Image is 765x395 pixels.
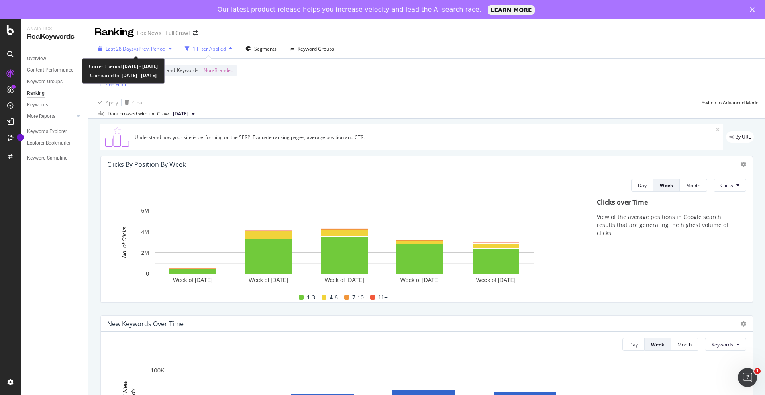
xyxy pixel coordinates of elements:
button: Month [680,179,707,192]
a: LEARN MORE [488,5,535,15]
a: Keyword Groups [27,78,82,86]
div: arrow-right-arrow-left [193,30,198,36]
div: New Keywords Over Time [107,320,184,328]
button: Switch to Advanced Mode [698,96,759,109]
div: Keywords Explorer [27,127,67,136]
text: Week of [DATE] [476,277,516,283]
button: Week [645,338,671,351]
div: Ranking [27,89,45,98]
text: No. of Clicks [121,227,127,258]
button: Segments [242,42,280,55]
text: 100K [151,367,165,373]
button: Keyword Groups [286,42,337,55]
div: Compared to: [90,71,157,80]
div: legacy label [726,131,754,143]
div: Keyword Sampling [27,154,68,162]
div: Month [686,182,700,189]
div: Clear [132,99,144,106]
iframe: Intercom live chat [738,368,757,387]
button: Apply [95,96,118,109]
span: and [167,67,175,74]
div: Add Filter [106,81,127,88]
div: Current period: [89,62,158,71]
span: Last 28 Days [106,45,134,52]
span: Keywords [712,341,733,348]
span: By URL [735,135,751,139]
div: RealKeywords [27,32,82,41]
a: Overview [27,55,82,63]
a: Ranking [27,89,82,98]
div: Switch to Advanced Mode [702,99,759,106]
button: Week [653,179,680,192]
button: Clicks [714,179,746,192]
text: 6M [141,208,149,214]
button: Day [622,338,645,351]
div: Analytics [27,25,82,32]
div: Understand how your site is performing on the SERP. Evaluate ranking pages, average position and ... [135,134,716,141]
div: Overview [27,55,46,63]
div: Month [677,341,692,348]
img: C0S+odjvPe+dCwPhcw0W2jU4KOcefU0IcxbkVEfgJ6Ft4vBgsVVQAAAABJRU5ErkJggg== [103,127,131,147]
span: 4-6 [330,293,338,302]
text: Week of [DATE] [324,277,364,283]
span: = [200,67,202,74]
div: 1 Filter Applied [193,45,226,52]
span: 2025 Aug. 7th [173,110,188,117]
b: [DATE] - [DATE] [120,72,157,79]
div: Clicks By Position By Week [107,160,186,168]
div: Week [651,341,664,348]
span: Keywords [177,67,198,74]
span: 1-3 [307,293,315,302]
b: [DATE] - [DATE] [123,63,158,70]
div: Keywords [27,101,48,109]
button: 1 Filter Applied [182,42,235,55]
span: 11+ [378,293,388,302]
span: 1 [754,368,761,374]
a: More Reports [27,112,75,121]
text: Week of [DATE] [249,277,288,283]
button: Month [671,338,698,351]
div: Week [660,182,673,189]
div: More Reports [27,112,55,121]
button: Keywords [705,338,746,351]
button: Clear [122,96,144,109]
span: Segments [254,45,277,52]
span: 7-10 [352,293,364,302]
div: Apply [106,99,118,106]
button: Day [631,179,653,192]
div: Day [638,182,647,189]
button: Add Filter [95,80,127,89]
a: Explorer Bookmarks [27,139,82,147]
svg: A chart. [107,207,581,286]
div: Ranking [95,25,134,39]
a: Keywords [27,101,82,109]
a: Keywords Explorer [27,127,82,136]
text: 2M [141,250,149,256]
span: Clicks [720,182,733,189]
button: [DATE] [170,109,198,119]
text: 0 [146,271,149,277]
p: View of the average positions in Google search results that are generating the highest volume of ... [597,213,738,237]
span: Non-Branded [204,65,233,76]
div: Clicks over Time [597,198,738,207]
div: Fox News - Full Crawl [137,29,190,37]
div: Keyword Groups [298,45,334,52]
div: Keyword Groups [27,78,63,86]
div: Day [629,341,638,348]
div: Our latest product release helps you increase velocity and lead the AI search race. [218,6,481,14]
div: Content Performance [27,66,73,74]
text: Week of [DATE] [400,277,440,283]
span: vs Prev. Period [134,45,165,52]
a: Keyword Sampling [27,154,82,162]
a: Content Performance [27,66,82,74]
button: Last 28 DaysvsPrev. Period [95,42,175,55]
div: Close [750,7,758,12]
text: 4M [141,229,149,235]
div: Explorer Bookmarks [27,139,70,147]
text: Week of [DATE] [173,277,212,283]
div: Data crossed with the Crawl [108,110,170,117]
div: Tooltip anchor [17,134,24,141]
